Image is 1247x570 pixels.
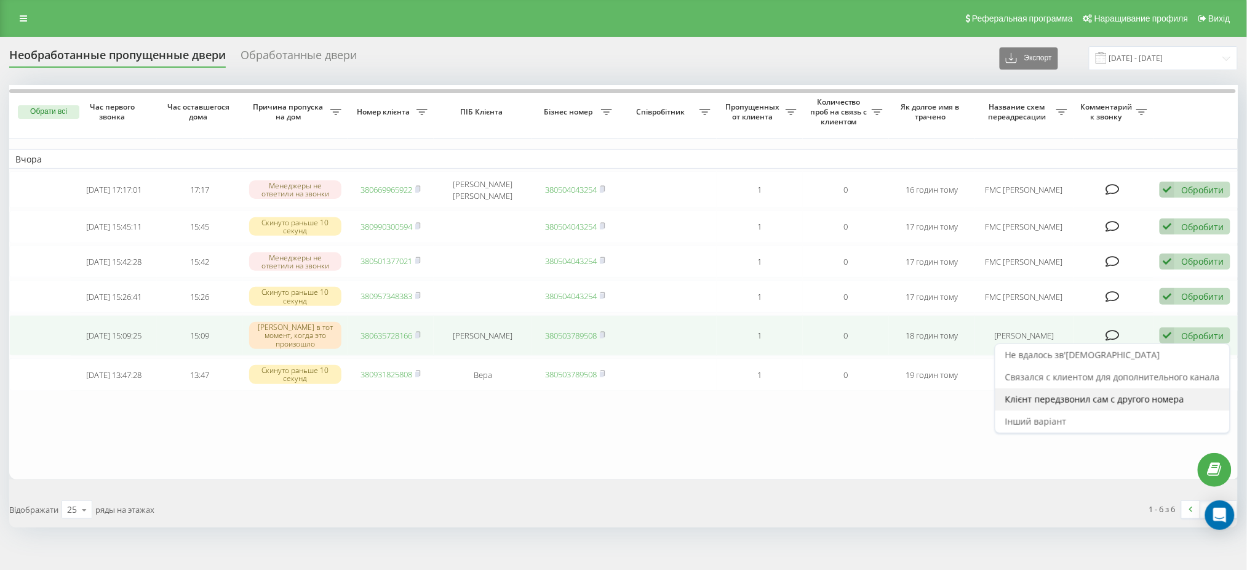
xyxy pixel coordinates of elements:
a: 380503789508 [545,369,597,380]
a: 380501377021 [361,255,412,267]
a: 380931825808 [361,369,412,380]
font: Обробити [1181,184,1224,196]
button: Обрати всі [18,105,79,119]
font: Інший варіант [1005,415,1067,427]
font: Комментарий к звонку [1081,102,1133,122]
a: 380635728166 [361,330,412,341]
font: 1 [758,184,762,195]
font: Обработанные двери [241,47,357,62]
font: FMC [PERSON_NAME] [986,291,1063,302]
font: FMC [PERSON_NAME] [986,184,1063,195]
font: Реферальная программа [972,14,1073,23]
font: ПІБ Клієнта [460,106,503,117]
font: 15:42 [191,256,210,267]
font: Причина пропуска на дом [253,102,324,122]
font: Необработанные пропущенные двери [9,47,226,62]
font: FMC [PERSON_NAME] [986,221,1063,232]
font: 1 [758,330,762,341]
font: 0 [844,330,848,341]
font: Менеджеры не ответили на звонки [261,252,329,271]
a: 380504043254 [545,184,597,195]
font: Менеджеры не ответили на звонки [261,180,329,199]
font: Связался с клиентом для дополнительного канала [1005,371,1220,383]
font: 0 [844,369,848,380]
font: Наращивание профиля [1094,14,1188,23]
font: Вихід [1209,14,1230,23]
font: Бізнес номер [544,106,592,117]
font: 13:47 [191,369,210,380]
font: Номер клієнта [357,106,410,117]
font: [PERSON_NAME] [453,330,513,341]
font: FMC [PERSON_NAME] [986,256,1063,267]
font: Скинуто раньше 10 секунд [262,287,329,305]
font: [DATE] 15:45:11 [86,221,141,232]
font: 0 [844,184,848,195]
font: [DATE] 15:42:28 [86,256,141,267]
font: 0 [844,256,848,267]
font: Скинуто раньше 10 секунд [262,365,329,383]
font: Пропущенных от клиента [726,102,780,122]
font: 18 годин тому [906,330,958,341]
font: Як долгое имя в трачено [901,102,960,122]
button: Экспорт [1000,47,1058,70]
font: Обробити [1181,221,1224,233]
font: ряды на этажах [95,504,154,515]
font: Час первого звонка [90,102,135,122]
font: Обробити [1181,255,1224,267]
a: 380504043254 [545,221,597,232]
font: Обрати всі [30,107,67,116]
font: 15:45 [191,221,210,232]
font: 0 [844,221,848,232]
font: 0 [844,291,848,302]
font: 15:26 [191,291,210,302]
font: 1 [758,291,762,302]
font: Клієнт передзвонил сам с другого номера [1005,393,1184,405]
font: 25 [67,504,77,515]
font: 1 [758,221,762,232]
font: Вчора [15,153,42,165]
font: 1 - 6 з 6 [1149,504,1176,515]
a: 380957348383 [361,291,412,302]
font: [DATE] 15:26:41 [86,291,141,302]
a: 380504043254 [545,255,597,267]
font: Відображати [9,504,58,515]
div: Открытый Интерком Мессенджер [1205,500,1235,530]
font: Співробітник [636,106,685,117]
font: [PERSON_NAME] [PERSON_NAME] [453,179,513,201]
a: 380990300594 [361,221,412,232]
font: [DATE] 17:17:01 [86,184,141,195]
font: 19 годин тому [906,369,958,380]
font: Название схем переадресации [989,102,1046,122]
font: 17:17 [191,184,210,195]
font: Обробити [1181,330,1224,342]
font: 16 годин тому [906,184,958,195]
font: Час оставшегося дома [167,102,229,122]
font: [DATE] 13:47:28 [86,369,141,380]
font: Экспорт [1024,54,1052,62]
font: Количество проб на связь с клиентом [811,97,867,126]
a: 380503789508 [545,330,597,341]
font: 1 [758,369,762,380]
font: Не вдалось зв'[DEMOGRAPHIC_DATA] [1005,349,1160,361]
a: 380669965922 [361,184,412,195]
font: 17 годин тому [906,256,958,267]
font: [DATE] 15:09:25 [86,330,141,341]
font: Скинуто раньше 10 секунд [262,217,329,236]
font: [PERSON_NAME] в тот момент, когда это произошло [258,322,333,348]
font: 17 годин тому [906,291,958,302]
font: 15:09 [191,330,210,341]
font: 17 годин тому [906,221,958,232]
font: [PERSON_NAME] [995,330,1054,341]
font: Обробити [1181,291,1224,302]
font: 1 [758,256,762,267]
